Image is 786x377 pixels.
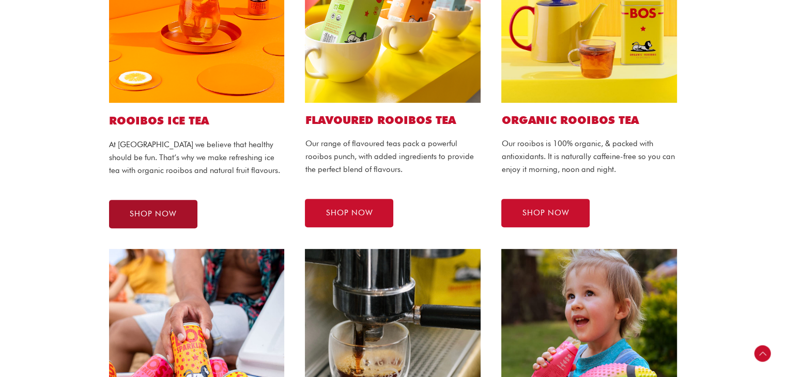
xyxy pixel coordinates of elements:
[305,199,393,227] a: SHOP NOW
[326,209,373,217] span: SHOP NOW
[109,200,197,228] a: SHOP NOW
[130,210,177,218] span: SHOP NOW
[109,138,285,177] p: At [GEOGRAPHIC_DATA] we believe that healthy should be fun. That’s why we make refreshing ice tea...
[501,199,590,227] a: SHOP NOW
[305,113,481,127] h2: Flavoured ROOIBOS TEA
[501,137,677,176] p: Our rooibos is 100% organic, & packed with antioxidants. It is naturally caffeine-free so you can...
[501,113,677,127] h2: Organic ROOIBOS TEA
[522,209,569,217] span: SHOP NOW
[305,137,481,176] p: Our range of flavoured teas pack a powerful rooibos punch, with added ingredients to provide the ...
[109,113,285,128] h1: ROOIBOS ICE TEA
